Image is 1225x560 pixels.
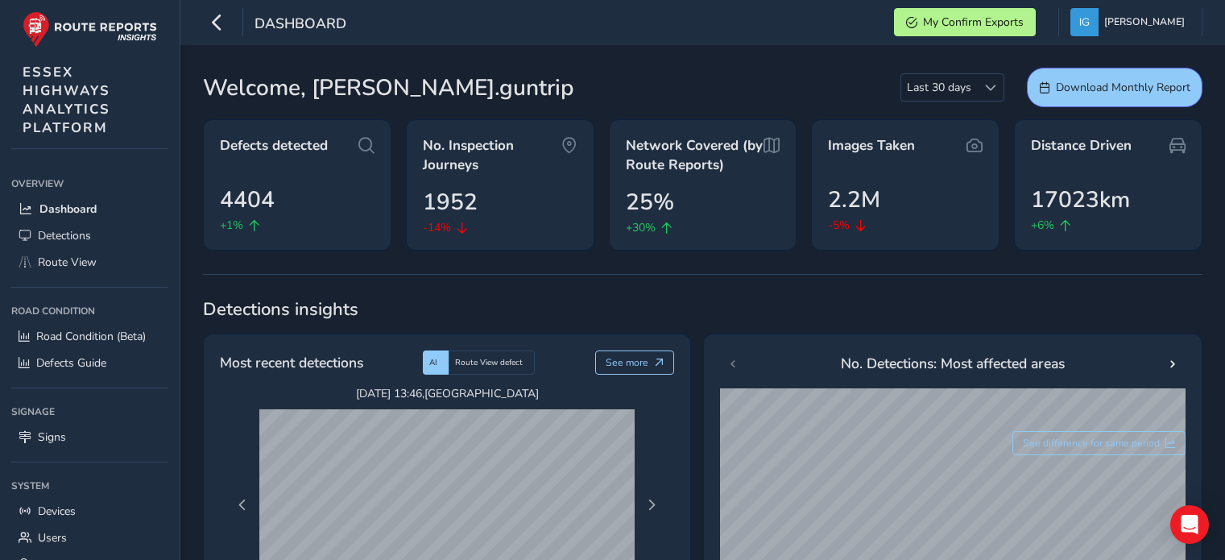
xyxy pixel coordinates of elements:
span: +6% [1031,217,1054,234]
button: [PERSON_NAME] [1070,8,1190,36]
span: [PERSON_NAME] [1104,8,1185,36]
span: 1952 [423,185,478,219]
span: Last 30 days [901,74,977,101]
a: Dashboard [11,196,168,222]
span: Distance Driven [1031,136,1132,156]
span: My Confirm Exports [923,15,1024,30]
span: Route View defect [455,357,523,368]
span: Most recent detections [220,352,363,373]
span: Detections insights [203,297,1202,321]
span: -14% [423,219,451,236]
a: Devices [11,498,168,525]
span: Defects Guide [36,355,106,371]
span: See difference for same period [1023,437,1160,450]
span: Images Taken [828,136,915,156]
span: Road Condition (Beta) [36,329,146,344]
button: See more [595,351,675,375]
span: +1% [220,217,243,234]
span: See more [606,356,648,369]
a: Users [11,525,168,551]
a: Defects Guide [11,350,168,376]
a: Signs [11,424,168,450]
span: 4404 [220,183,275,217]
div: Road Condition [11,299,168,323]
img: rr logo [23,11,157,48]
span: Download Monthly Report [1056,80,1190,95]
button: Previous Page [231,494,254,516]
button: Download Monthly Report [1027,68,1202,107]
span: -5% [828,217,850,234]
span: Signs [38,429,66,445]
span: Route View [38,255,97,270]
span: 25% [626,185,674,219]
span: Network Covered (by Route Reports) [626,136,764,174]
img: diamond-layout [1070,8,1099,36]
span: Detections [38,228,91,243]
span: Dashboard [39,201,97,217]
span: Users [38,530,67,545]
a: Detections [11,222,168,249]
span: No. Inspection Journeys [423,136,561,174]
span: [DATE] 13:46 , [GEOGRAPHIC_DATA] [259,386,635,401]
span: AI [429,357,437,368]
div: Open Intercom Messenger [1170,505,1209,544]
span: 17023km [1031,183,1130,217]
span: +30% [626,219,656,236]
button: My Confirm Exports [894,8,1036,36]
span: Devices [38,504,76,519]
a: Road Condition (Beta) [11,323,168,350]
span: ESSEX HIGHWAYS ANALYTICS PLATFORM [23,63,110,137]
div: Overview [11,172,168,196]
button: Next Page [640,494,663,516]
button: See difference for same period [1012,431,1186,455]
span: Dashboard [255,14,346,36]
span: Defects detected [220,136,328,156]
div: System [11,474,168,498]
span: No. Detections: Most affected areas [841,353,1065,374]
div: Signage [11,400,168,424]
div: Route View defect [449,351,535,375]
div: AI [423,351,449,375]
span: Welcome, [PERSON_NAME].guntrip [203,71,574,105]
a: Route View [11,249,168,276]
span: 2.2M [828,183,880,217]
